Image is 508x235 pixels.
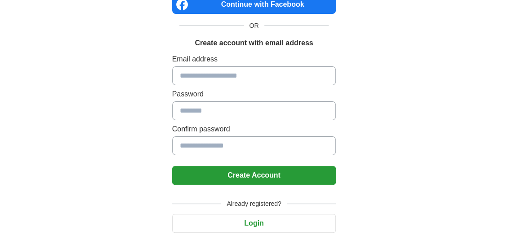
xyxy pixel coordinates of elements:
a: Login [172,219,336,227]
button: Create Account [172,166,336,185]
button: Login [172,214,336,233]
label: Email address [172,54,336,65]
span: Already registered? [221,199,286,209]
label: Password [172,89,336,100]
span: OR [244,21,264,30]
h1: Create account with email address [195,38,313,48]
label: Confirm password [172,124,336,135]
